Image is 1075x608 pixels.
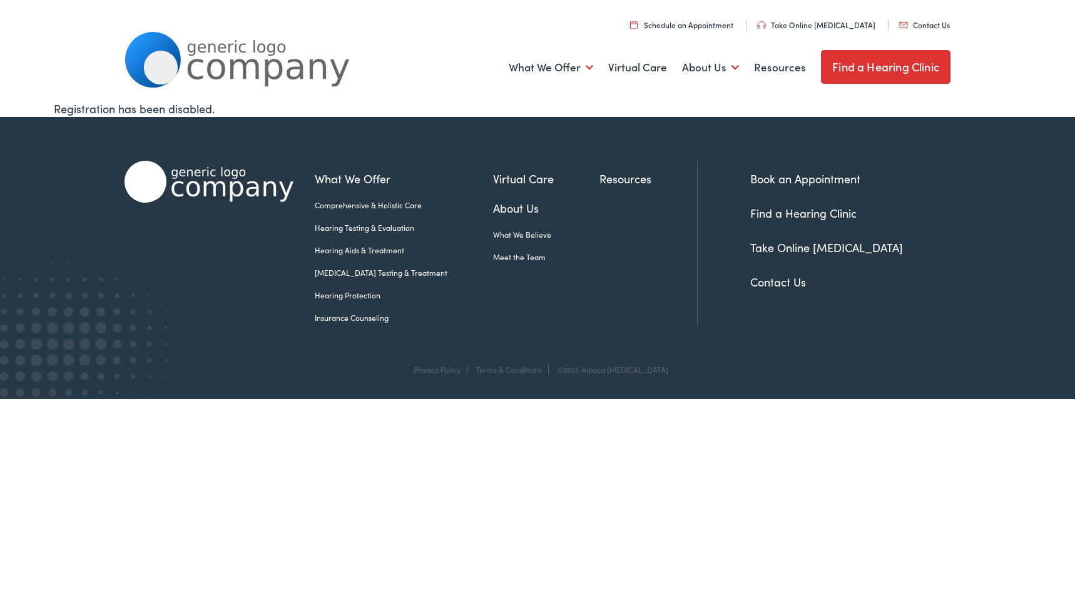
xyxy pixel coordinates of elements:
a: Privacy Policy [414,364,461,375]
div: ©2025 Alpaca [MEDICAL_DATA] [551,365,668,374]
a: Virtual Care [493,170,599,187]
a: Hearing Protection [315,290,493,301]
a: Terms & Conditions [476,364,542,375]
a: [MEDICAL_DATA] Testing & Treatment [315,267,493,278]
a: Book an Appointment [750,171,860,186]
a: Resources [754,44,806,91]
img: utility icon [757,21,766,29]
a: Insurance Counseling [315,312,493,323]
div: Registration has been disabled. [54,100,1021,117]
a: Resources [599,170,697,187]
a: Hearing Aids & Treatment [315,245,493,256]
a: About Us [682,44,739,91]
img: utility icon [899,22,908,28]
a: Meet the Team [493,251,599,263]
img: Alpaca Audiology [125,161,293,203]
a: About Us [493,200,599,216]
a: Take Online [MEDICAL_DATA] [750,240,903,255]
a: Schedule an Appointment [630,19,733,30]
a: What We Believe [493,229,599,240]
a: Take Online [MEDICAL_DATA] [757,19,875,30]
a: Contact Us [899,19,950,30]
a: What We Offer [509,44,593,91]
a: Contact Us [750,274,806,290]
img: utility icon [630,21,638,29]
a: Comprehensive & Holistic Care [315,200,493,211]
a: Find a Hearing Clinic [821,50,950,84]
a: What We Offer [315,170,493,187]
a: Hearing Testing & Evaluation [315,222,493,233]
a: Find a Hearing Clinic [750,205,857,221]
a: Virtual Care [608,44,667,91]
